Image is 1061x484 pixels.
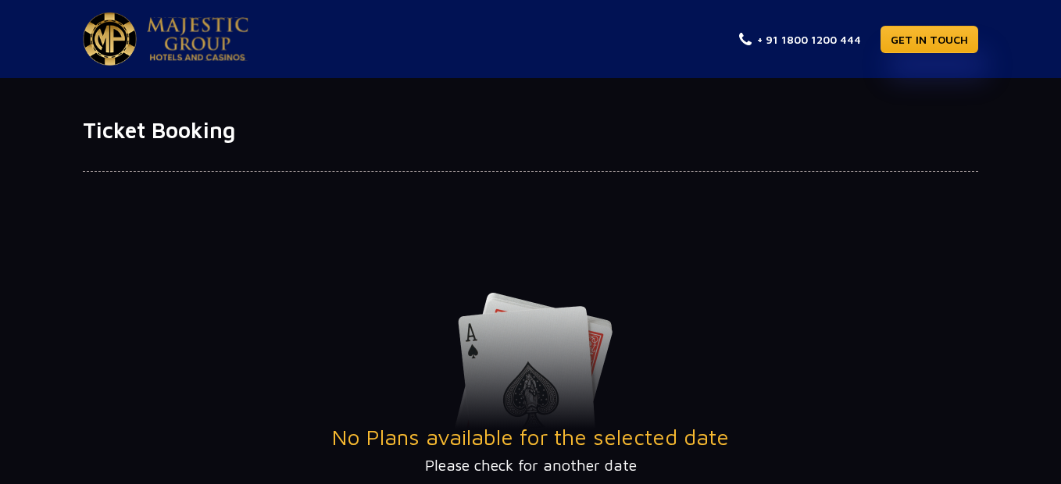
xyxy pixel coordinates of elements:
img: Majestic Pride [83,12,137,66]
h3: No Plans available for the selected date [83,424,978,450]
a: GET IN TOUCH [881,26,978,53]
h1: Ticket Booking [83,117,978,144]
p: Please check for another date [83,454,978,477]
img: Majestic Pride [147,17,248,61]
a: + 91 1800 1200 444 [739,31,861,48]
